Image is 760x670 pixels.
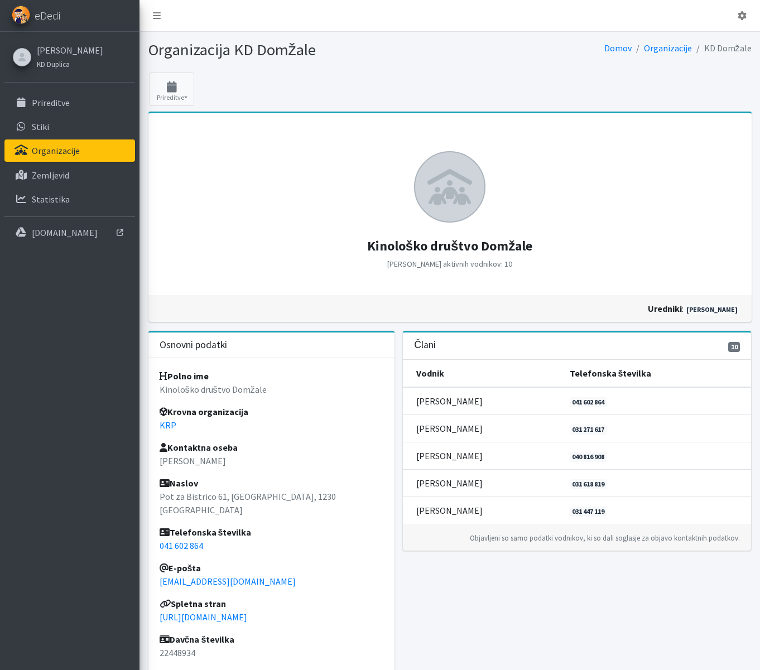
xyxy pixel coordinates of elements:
p: [PERSON_NAME] [160,454,384,467]
p: [DOMAIN_NAME] [32,227,98,238]
a: KRP [160,420,176,431]
p: Statistika [32,194,70,205]
small: KD Duplica [37,60,70,69]
strong: Naslov [160,478,198,489]
strong: uredniki [648,303,682,314]
strong: Krovna organizacija [160,406,248,417]
strong: Spletna stran [160,598,226,609]
h3: Osnovni podatki [160,339,227,351]
td: [PERSON_NAME] [403,414,562,442]
p: Kinološko društvo Domžale [160,383,384,396]
th: Telefonska številka [563,360,752,387]
strong: E-pošta [160,562,201,573]
strong: Polno ime [160,370,209,382]
button: Prireditve [150,73,194,106]
a: [PERSON_NAME] [37,44,103,57]
small: Objavljeni so samo podatki vodnikov, ki so dali soglasje za objavo kontaktnih podatkov. [470,533,740,542]
td: [PERSON_NAME] [403,387,562,415]
strong: Davčna številka [160,634,235,645]
small: [PERSON_NAME] aktivnih vodnikov: 10 [387,259,512,269]
h1: Organizacija KD Domžale [148,40,446,60]
a: Organizacije [644,42,692,54]
strong: Kinološko društvo Domžale [367,237,533,254]
strong: Telefonska številka [160,527,252,538]
h3: Člani [414,339,436,351]
p: Pot za Bistrico 61, [GEOGRAPHIC_DATA], 1230 [GEOGRAPHIC_DATA] [160,490,384,517]
a: [DOMAIN_NAME] [4,221,135,244]
a: 041 602 864 [570,397,608,407]
p: 22448934 [160,646,384,659]
td: [PERSON_NAME] [403,442,562,469]
td: [PERSON_NAME] [403,469,562,497]
p: Stiki [32,121,49,132]
a: [URL][DOMAIN_NAME] [160,611,247,623]
span: 10 [728,342,740,352]
th: Vodnik [403,360,562,387]
a: 040 816 908 [570,452,608,462]
a: KD Duplica [37,57,103,70]
a: 031 447 119 [570,507,608,517]
a: Stiki [4,115,135,138]
a: 031 271 617 [570,425,608,435]
p: Prireditve [32,97,70,108]
a: Prireditve [4,91,135,114]
strong: Kontaktna oseba [160,442,238,453]
img: eDedi [12,6,30,24]
p: Organizacije [32,145,80,156]
li: KD Domžale [692,40,752,56]
span: eDedi [35,7,60,24]
a: 041 602 864 [160,540,203,551]
a: [EMAIL_ADDRESS][DOMAIN_NAME] [160,576,296,587]
a: Domov [604,42,632,54]
a: 031 618 819 [570,479,608,489]
a: Statistika [4,188,135,210]
a: [PERSON_NAME] [684,305,740,315]
a: Organizacije [4,139,135,162]
a: Zemljevid [4,164,135,186]
p: Zemljevid [32,170,69,181]
td: [PERSON_NAME] [403,497,562,524]
div: : [450,302,744,315]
